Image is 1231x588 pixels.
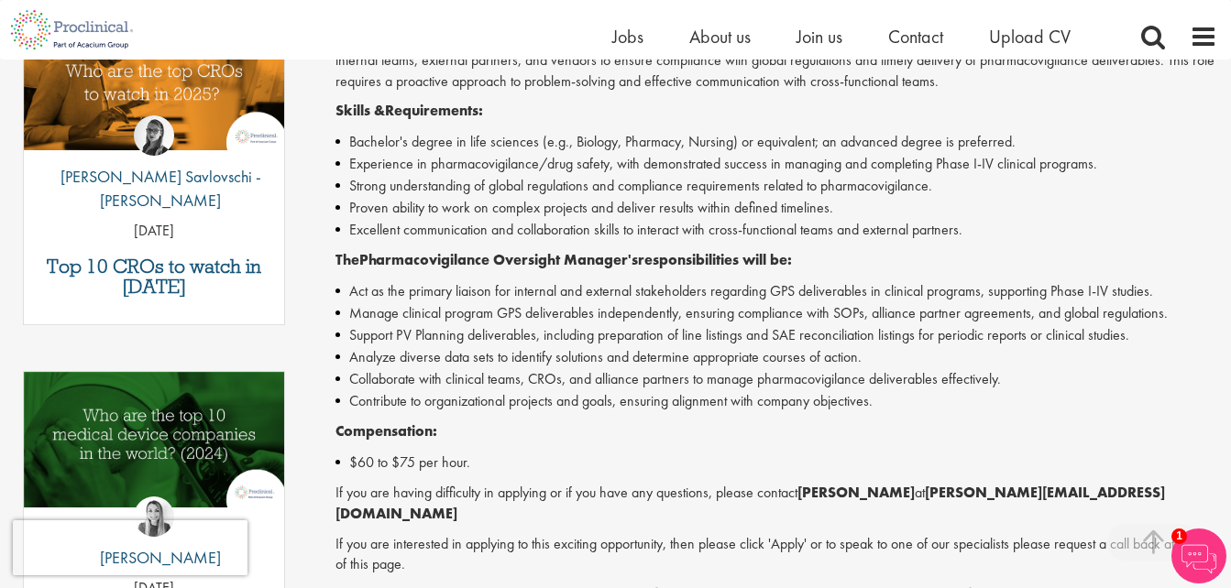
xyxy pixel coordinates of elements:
img: Top 10 Medical Device Companies 2024 [24,372,284,507]
p: [DATE] [24,221,284,242]
li: Contribute to organizational projects and goals, ensuring alignment with company objectives. [335,390,1217,412]
strong: Skills & [335,101,385,120]
span: 1 [1171,528,1187,544]
img: Top 10 CROs 2025 | Proclinical [24,15,284,149]
li: Proven ability to work on complex projects and deliver results within defined timelines. [335,197,1217,219]
strong: Compensation: [335,421,437,441]
li: Support PV Planning deliverables, including preparation of line listings and SAE reconciliation l... [335,324,1217,346]
li: Excellent communication and collaboration skills to interact with cross-functional teams and exte... [335,219,1217,241]
strong: Requirements: [385,101,483,120]
li: Act as the primary liaison for internal and external stakeholders regarding GPS deliverables in c... [335,280,1217,302]
a: Upload CV [989,25,1071,49]
li: Experience in pharmacovigilance/drug safety, with demonstrated success in managing and completing... [335,153,1217,175]
a: About us [689,25,751,49]
li: Analyze diverse data sets to identify solutions and determine appropriate courses of action. [335,346,1217,368]
strong: Pharmacovigilance Oversight Manager's [359,250,638,269]
p: [PERSON_NAME] Savlovschi - [PERSON_NAME] [24,165,284,212]
a: Join us [797,25,842,49]
li: Manage clinical program GPS deliverables independently, ensuring compliance with SOPs, alliance p... [335,302,1217,324]
img: Theodora Savlovschi - Wicks [134,115,174,156]
strong: responsibilities will be: [638,250,792,269]
img: Hannah Burke [134,496,174,537]
p: If you are having difficulty in applying or if you have any questions, please contact at [335,483,1217,525]
iframe: reCAPTCHA [13,520,247,575]
li: Collaborate with clinical teams, CROs, and alliance partners to manage pharmacovigilance delivera... [335,368,1217,390]
li: Bachelor's degree in life sciences (e.g., Biology, Pharmacy, Nursing) or equivalent; an advanced ... [335,131,1217,153]
img: Chatbot [1171,528,1226,583]
strong: The [335,250,359,269]
a: Link to a post [24,372,284,534]
p: In this position, you will support safety-related activities across all stages of clinical develo... [335,29,1217,93]
p: If you are interested in applying to this exciting opportunity, then please click 'Apply' or to s... [335,534,1217,576]
a: Theodora Savlovschi - Wicks [PERSON_NAME] Savlovschi - [PERSON_NAME] [24,115,284,221]
li: Strong understanding of global regulations and compliance requirements related to pharmacovigilance. [335,175,1217,197]
li: $60 to $75 per hour. [335,452,1217,474]
strong: [PERSON_NAME][EMAIL_ADDRESS][DOMAIN_NAME] [335,483,1165,523]
a: Jobs [612,25,643,49]
a: Top 10 CROs to watch in [DATE] [33,256,275,297]
strong: [PERSON_NAME] [797,483,915,502]
a: Hannah Burke [PERSON_NAME] [86,496,221,579]
a: Contact [888,25,943,49]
